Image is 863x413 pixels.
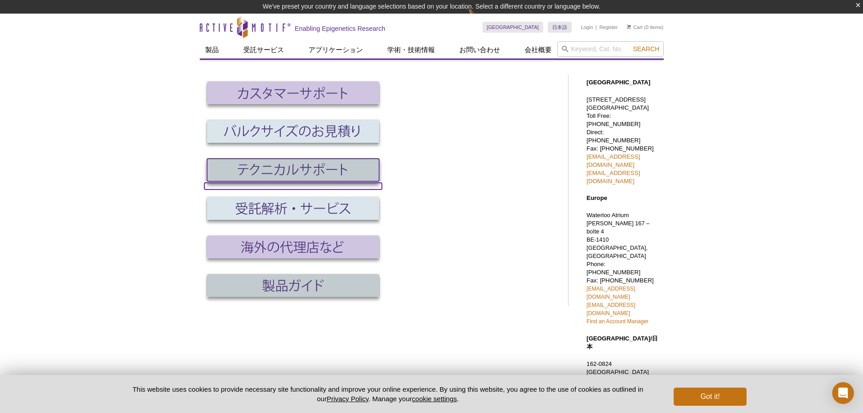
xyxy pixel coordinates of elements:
[117,384,659,403] p: This website uses cookies to provide necessary site functionality and improve your online experie...
[295,24,386,33] h2: Enabling Epigenetics Research
[587,153,640,168] a: [EMAIL_ADDRESS][DOMAIN_NAME]
[204,144,382,151] a: バルクサイズの見積・注文
[204,298,382,305] a: 各種製品ガイド
[519,41,557,58] a: 会社概要
[200,41,224,58] a: 製品
[207,159,379,181] img: Contact Technical Support
[482,22,544,33] a: [GEOGRAPHIC_DATA]
[599,24,618,30] a: Register
[674,388,746,406] button: Got it!
[204,106,382,112] a: カスタマーサポート
[587,170,640,185] a: [EMAIL_ADDRESS][DOMAIN_NAME]
[454,41,506,58] a: お問い合わせ
[548,22,572,33] a: 日本語
[587,194,607,201] strong: Europe
[587,211,659,326] p: Waterloo Atrium Phone: [PHONE_NUMBER] Fax: [PHONE_NUMBER]
[627,24,631,29] img: Your Cart
[207,120,379,143] img: Order in Bulk
[587,96,659,185] p: [STREET_ADDRESS] [GEOGRAPHIC_DATA] Toll Free: [PHONE_NUMBER] Direct: [PHONE_NUMBER] Fax: [PHONE_N...
[327,395,368,403] a: Privacy Policy
[587,79,651,86] strong: [GEOGRAPHIC_DATA]
[238,41,289,58] a: 受託サービス
[207,197,379,220] img: Contact the Services Group
[412,395,457,403] button: cookie settings
[587,318,649,325] a: Find an Account Manager
[587,302,635,316] a: [EMAIL_ADDRESS][DOMAIN_NAME]
[633,45,659,53] span: Search
[303,41,368,58] a: アプリケーション
[207,236,379,258] img: Find a Distributor
[596,22,597,33] li: |
[587,286,635,300] a: [EMAIL_ADDRESS][DOMAIN_NAME]
[630,45,662,53] button: Search
[207,82,379,104] img: Contact Customer Support
[204,260,382,267] a: 海外の代理店
[468,7,492,28] img: Change Here
[204,221,382,228] a: 受託解析、サービス
[207,274,379,297] img: Obtain Product Literature
[627,22,664,33] li: (0 items)
[204,183,382,189] a: テクニカルサポート
[382,41,440,58] a: 学術・技術情報
[587,335,658,350] strong: [GEOGRAPHIC_DATA]/日本
[587,220,650,259] span: [PERSON_NAME] 167 – boîte 4 BE-1410 [GEOGRAPHIC_DATA], [GEOGRAPHIC_DATA]
[832,382,854,404] div: Open Intercom Messenger
[581,24,593,30] a: Login
[557,41,664,57] input: Keyword, Cat. No.
[627,24,643,30] a: Cart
